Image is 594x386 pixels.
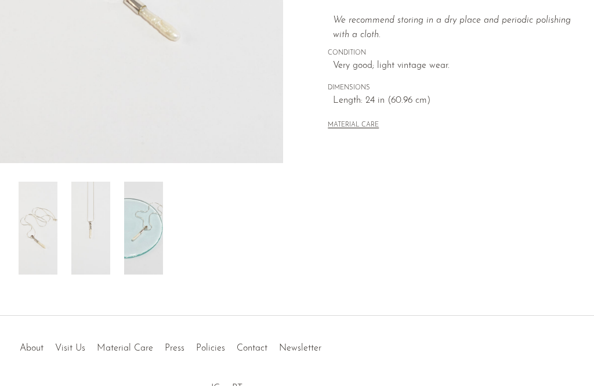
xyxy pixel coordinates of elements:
a: Visit Us [55,344,85,353]
a: Newsletter [279,344,321,353]
span: CONDITION [328,48,580,59]
ul: Quick links [14,334,327,356]
a: Press [165,344,184,353]
span: DIMENSIONS [328,83,580,93]
i: We recommend storing in a dry place and periodic polishing with a cloth. [333,16,571,40]
a: Material Care [97,344,153,353]
img: Freshwater Pearl Pendant Necklace [19,182,57,275]
a: Policies [196,344,225,353]
a: Contact [237,344,267,353]
span: Length: 24 in (60.96 cm) [333,93,580,109]
button: MATERIAL CARE [328,121,379,130]
span: Very good; light vintage wear. [333,59,580,74]
img: Freshwater Pearl Pendant Necklace [124,182,163,275]
a: About [20,344,44,353]
img: Freshwater Pearl Pendant Necklace [71,182,110,275]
